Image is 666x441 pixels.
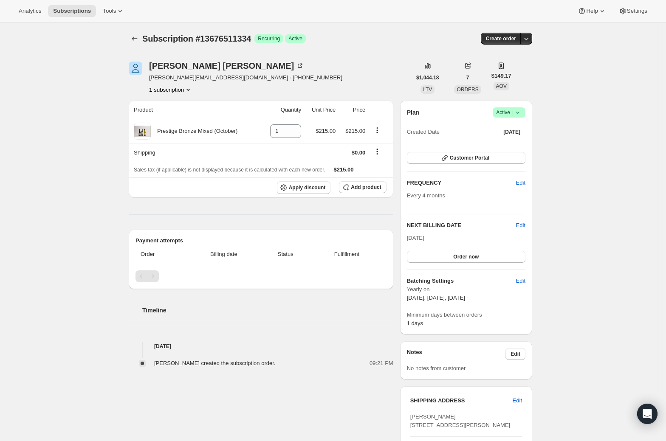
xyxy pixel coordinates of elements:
[407,192,445,199] span: Every 4 months
[613,5,652,17] button: Settings
[498,126,525,138] button: [DATE]
[135,270,387,282] nav: Pagination
[407,235,424,241] span: [DATE]
[457,87,478,93] span: ORDERS
[512,109,514,116] span: |
[149,85,192,94] button: Product actions
[511,176,531,190] button: Edit
[496,108,522,117] span: Active
[407,285,525,294] span: Yearly on
[339,181,386,193] button: Add product
[289,184,326,191] span: Apply discount
[129,342,393,351] h4: [DATE]
[351,184,381,191] span: Add product
[149,73,342,82] span: [PERSON_NAME][EMAIL_ADDRESS][DOMAIN_NAME] · [PHONE_NUMBER]
[370,147,384,156] button: Shipping actions
[407,277,516,285] h6: Batching Settings
[407,108,420,117] h2: Plan
[134,167,325,173] span: Sales tax (if applicable) is not displayed because it is calculated with each new order.
[407,179,516,187] h2: FREQUENCY
[48,5,96,17] button: Subscriptions
[334,166,354,173] span: $215.00
[573,5,611,17] button: Help
[189,250,259,258] span: Billing date
[450,154,489,161] span: Customer Portal
[264,250,307,258] span: Status
[154,360,275,366] span: [PERSON_NAME] created the subscription order.
[466,74,469,81] span: 7
[496,83,507,89] span: AOV
[503,129,520,135] span: [DATE]
[151,127,237,135] div: Prestige Bronze Mixed (October)
[338,101,368,119] th: Price
[312,250,381,258] span: Fulfillment
[345,128,365,134] span: $215.00
[516,277,525,285] span: Edit
[423,87,432,93] span: LTV
[407,295,465,301] span: [DATE], [DATE], [DATE]
[142,306,393,315] h2: Timeline
[277,181,331,194] button: Apply discount
[370,126,384,135] button: Product actions
[407,348,506,360] h3: Notes
[149,62,304,70] div: [PERSON_NAME] [PERSON_NAME]
[461,72,474,84] button: 7
[103,8,116,14] span: Tools
[505,348,525,360] button: Edit
[258,35,280,42] span: Recurring
[637,404,658,424] div: Open Intercom Messenger
[316,128,336,134] span: $215.00
[513,396,522,405] span: Edit
[516,221,525,230] button: Edit
[453,253,479,260] span: Order now
[481,33,521,45] button: Create order
[129,143,261,162] th: Shipping
[410,396,513,405] h3: SHIPPING ADDRESS
[129,62,142,75] span: Sarah Williams
[14,5,46,17] button: Analytics
[135,245,186,264] th: Order
[491,72,511,80] span: $149.17
[511,351,520,357] span: Edit
[416,74,439,81] span: $1,044.18
[410,413,511,428] span: [PERSON_NAME] [STREET_ADDRESS][PERSON_NAME]
[586,8,598,14] span: Help
[98,5,130,17] button: Tools
[511,274,531,288] button: Edit
[19,8,41,14] span: Analytics
[486,35,516,42] span: Create order
[407,221,516,230] h2: NEXT BILLING DATE
[352,149,366,156] span: $0.00
[129,33,141,45] button: Subscriptions
[288,35,302,42] span: Active
[411,72,444,84] button: $1,044.18
[53,8,91,14] span: Subscriptions
[370,359,393,368] span: 09:21 PM
[129,101,261,119] th: Product
[516,179,525,187] span: Edit
[407,152,525,164] button: Customer Portal
[142,34,251,43] span: Subscription #13676511334
[304,101,338,119] th: Unit Price
[407,320,423,326] span: 1 days
[407,251,525,263] button: Order now
[508,394,527,407] button: Edit
[407,365,466,371] span: No notes from customer
[407,311,525,319] span: Minimum days between orders
[407,128,440,136] span: Created Date
[627,8,647,14] span: Settings
[135,236,387,245] h2: Payment attempts
[261,101,304,119] th: Quantity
